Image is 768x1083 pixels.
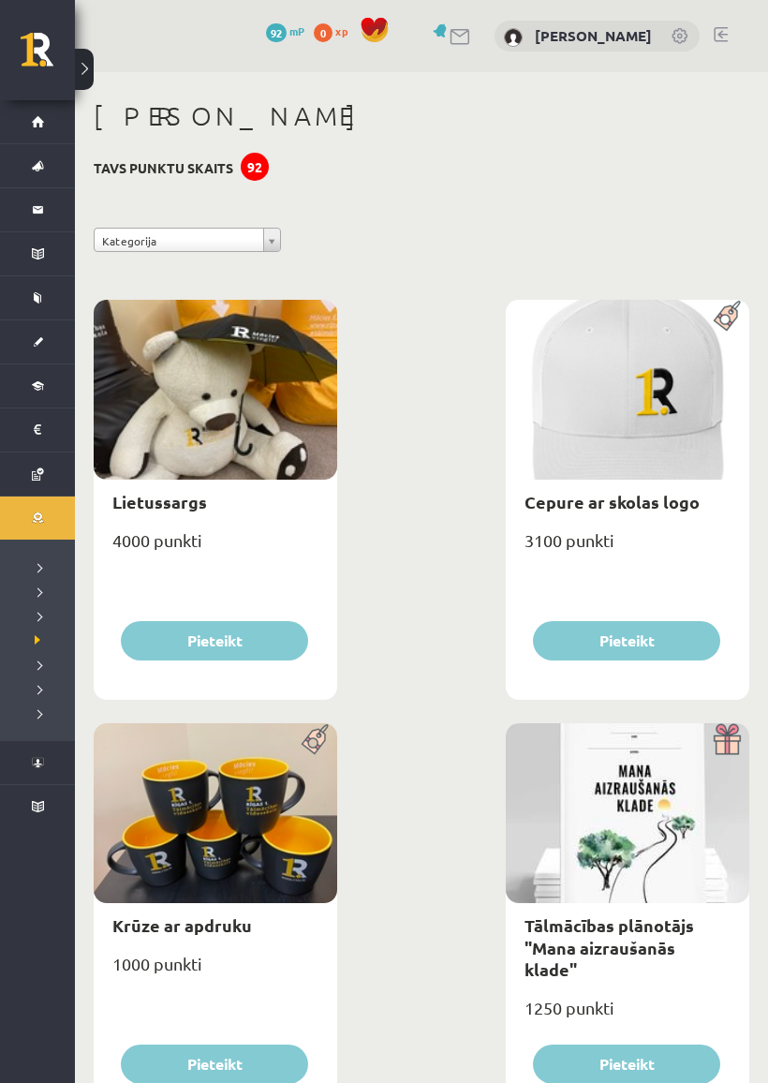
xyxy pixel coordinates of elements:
div: 1000 punkti [94,948,337,995]
div: 3100 punkti [506,525,749,571]
a: Kategorija [94,228,281,252]
img: Populāra prece [707,300,749,332]
div: 4000 punkti [94,525,337,571]
span: xp [335,23,347,38]
button: Pieteikt [533,621,720,660]
a: 92 mP [266,23,304,38]
img: Krista Herbsta [504,28,523,47]
a: Tālmācības plānotājs "Mana aizraušanās klade" [524,914,694,980]
span: 92 [266,23,287,42]
a: Rīgas 1. Tālmācības vidusskola [21,33,75,80]
a: Cepure ar skolas logo [524,491,700,512]
span: 0 [314,23,332,42]
a: Lietussargs [112,491,207,512]
h1: [PERSON_NAME] [94,100,749,132]
div: 1250 punkti [506,992,749,1039]
a: 0 xp [314,23,357,38]
a: [PERSON_NAME] [535,26,652,45]
button: Pieteikt [121,621,308,660]
div: 92 [241,153,269,181]
span: mP [289,23,304,38]
h3: Tavs punktu skaits [94,160,233,176]
img: Dāvana ar pārsteigumu [707,723,749,755]
img: Populāra prece [295,723,337,755]
span: Kategorija [102,229,256,253]
a: Krūze ar apdruku [112,914,252,936]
